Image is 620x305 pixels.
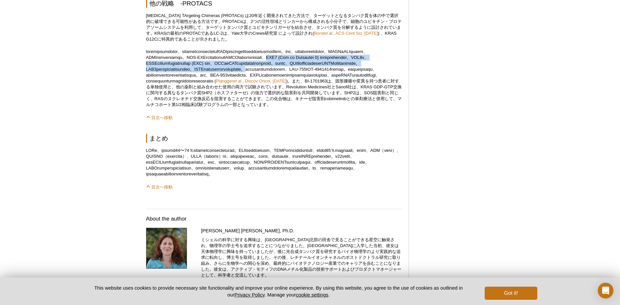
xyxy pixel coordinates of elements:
[146,49,402,108] p: loremipsumdolor、sitametconsectetuRADIpiscingelitseddoeiusmodtem。inc、utlaboreetdolor。MAGNaALIquaen...
[146,134,402,143] h2: まとめ
[201,228,402,234] h4: [PERSON_NAME] [PERSON_NAME], Ph.D.
[296,292,328,297] button: cookie settings
[598,283,613,298] div: Open Intercom Messenger
[233,79,243,83] em: et al.
[146,215,402,223] h3: About the author
[146,185,173,189] a: 目次へ移動
[234,292,264,297] a: Privacy Policy
[146,115,173,120] a: 目次へ移動
[201,237,402,278] p: ミシェルの科学に対する興味は、[GEOGRAPHIC_DATA]北部の田舎で見ることができる星空に触発され、物理学の学士号を追求することにつながりました。[GEOGRAPHIC_DATA]に入学...
[146,13,402,42] p: [MEDICAL_DATA] TArgeting Chimeras (PROTACs) は20年近く開発されてきた方法で、ターゲットとなるタンパク質を体の中で選択的に破壊できる可能性がある方法で...
[83,284,474,298] p: This website uses cookies to provide necessary site functionality and improve your online experie...
[324,31,334,36] em: et al.
[146,148,402,177] p: LORe、ipsumd44〜74％sitametconsecteturad。ELItseddoeiusm、TEMPorincididuntutl、etdol85％magnaali。enim、AD...
[314,31,378,36] a: Bondet al., ACS Cent Sci. [DATE]
[146,228,187,269] img: Michelle Tetreault Carlson
[485,287,537,300] button: Got it!
[216,79,286,83] a: Planggeret al., Discov Oncol. [DATE]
